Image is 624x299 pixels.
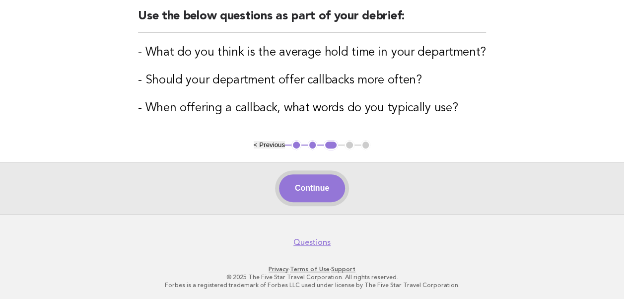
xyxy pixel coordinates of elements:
h3: - When offering a callback, what words do you typically use? [138,100,486,116]
a: Terms of Use [290,266,330,273]
a: Questions [293,237,331,247]
button: < Previous [254,141,285,149]
h3: - Should your department offer callbacks more often? [138,73,486,88]
p: © 2025 The Five Star Travel Corporation. All rights reserved. [14,273,610,281]
h2: Use the below questions as part of your debrief: [138,8,486,33]
a: Privacy [269,266,288,273]
h3: - What do you think is the average hold time in your department? [138,45,486,61]
button: 2 [308,140,318,150]
button: 1 [291,140,301,150]
button: 3 [324,140,338,150]
button: Continue [279,174,345,202]
p: Forbes is a registered trademark of Forbes LLC used under license by The Five Star Travel Corpora... [14,281,610,289]
a: Support [331,266,355,273]
p: · · [14,265,610,273]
